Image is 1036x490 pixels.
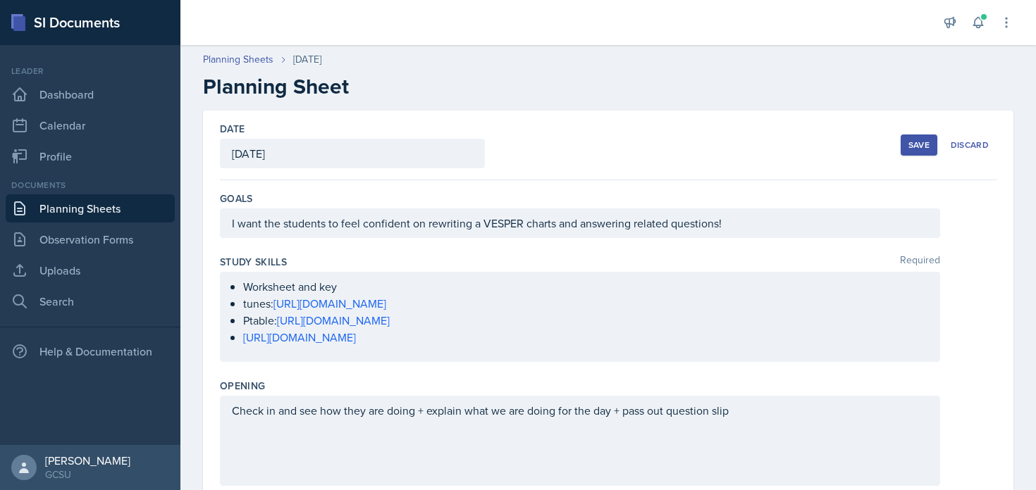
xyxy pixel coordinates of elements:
[6,256,175,284] a: Uploads
[293,52,321,67] div: [DATE]
[951,139,989,151] div: Discard
[45,453,130,467] div: [PERSON_NAME]
[6,337,175,365] div: Help & Documentation
[277,313,390,328] a: [URL][DOMAIN_NAME]
[6,142,175,170] a: Profile
[6,194,175,222] a: Planning Sheets
[6,179,175,191] div: Documents
[273,296,386,311] a: [URL][DOMAIN_NAME]
[6,225,175,253] a: Observation Forms
[6,80,175,108] a: Dashboard
[908,139,930,151] div: Save
[232,402,928,419] p: Check in and see how they are doing + explain what we are doing for the day + pass out question slip
[6,287,175,315] a: Search
[220,191,253,206] label: Goals
[220,379,265,393] label: Opening
[243,312,928,329] p: Ptable:
[243,278,928,295] p: Worksheet and key
[243,329,356,345] a: [URL][DOMAIN_NAME]
[901,134,937,156] button: Save
[220,122,245,136] label: Date
[900,255,940,269] span: Required
[45,467,130,482] div: GCSU
[203,74,1013,99] h2: Planning Sheet
[220,255,287,269] label: Study Skills
[6,111,175,139] a: Calendar
[203,52,273,67] a: Planning Sheets
[243,295,928,312] p: tunes:
[232,215,928,232] p: I want the students to feel confident on rewriting a VESPER charts and answering related questions!
[6,65,175,77] div: Leader
[943,134,997,156] button: Discard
